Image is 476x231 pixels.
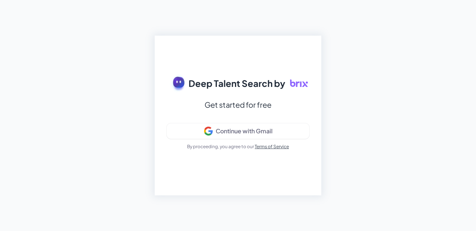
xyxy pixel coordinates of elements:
[205,98,271,111] div: Get started for free
[187,143,289,150] p: By proceeding, you agree to our
[216,127,273,135] div: Continue with Gmail
[167,123,309,139] button: Continue with Gmail
[255,144,289,149] a: Terms of Service
[189,77,285,90] span: Deep Talent Search by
